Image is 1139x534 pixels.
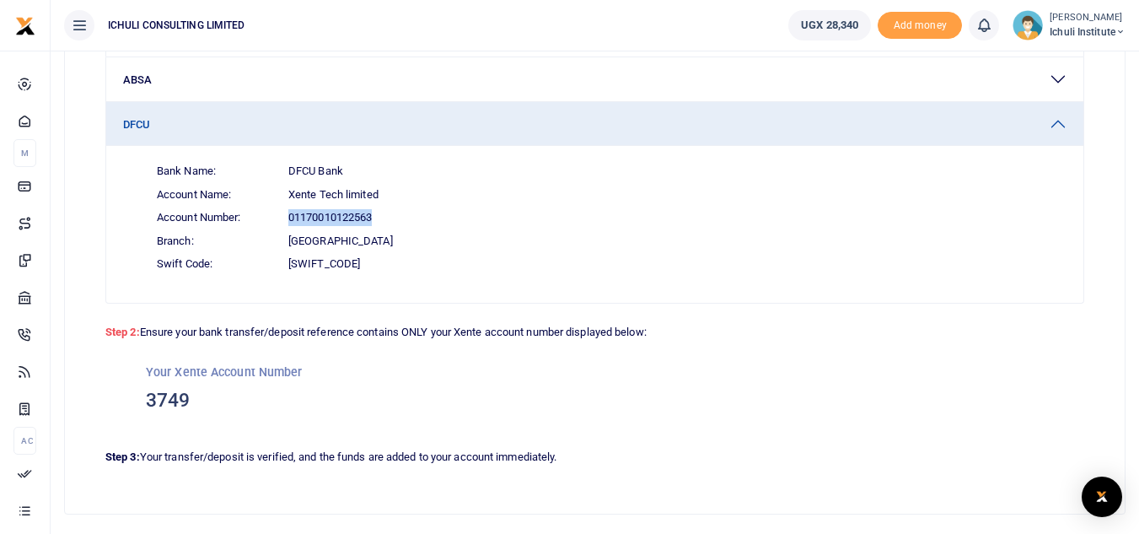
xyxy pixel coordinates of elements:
span: Account Number: [157,209,275,226]
span: Ichuli Institute [1050,24,1126,40]
a: profile-user [PERSON_NAME] Ichuli Institute [1013,10,1126,40]
p: Ensure your bank transfer/deposit reference contains ONLY your Xente account number displayed below: [105,317,1084,342]
li: Ac [13,427,36,455]
span: Branch: [157,233,275,250]
span: [SWIFT_CODE] [288,256,360,272]
li: Wallet ballance [782,10,878,40]
a: UGX 28,340 [788,10,871,40]
span: Swift Code: [157,256,275,272]
li: M [13,139,36,167]
button: ABSA [106,57,1083,101]
small: [PERSON_NAME] [1050,11,1126,25]
img: logo-small [15,16,35,36]
span: Bank Name: [157,163,275,180]
strong: Step 3: [105,450,140,463]
span: ICHULI CONSULTING LIMITED [101,18,252,33]
span: DFCU Bank [288,163,343,180]
span: [GEOGRAPHIC_DATA] [288,233,393,250]
div: Open Intercom Messenger [1082,477,1122,517]
span: UGX 28,340 [801,17,858,34]
strong: Step 2: [105,326,140,338]
li: Toup your wallet [878,12,962,40]
p: Your transfer/deposit is verified, and the funds are added to your account immediately. [105,449,1084,467]
span: Xente Tech limited [288,186,379,203]
span: 01170010122563 [288,209,372,226]
span: Account Name: [157,186,275,203]
button: DFCU [106,102,1083,146]
a: logo-small logo-large logo-large [15,19,35,31]
img: profile-user [1013,10,1043,40]
h3: 3749 [146,388,1044,413]
a: Add money [878,18,962,30]
span: Add money [878,12,962,40]
small: Your Xente Account Number [146,365,303,379]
